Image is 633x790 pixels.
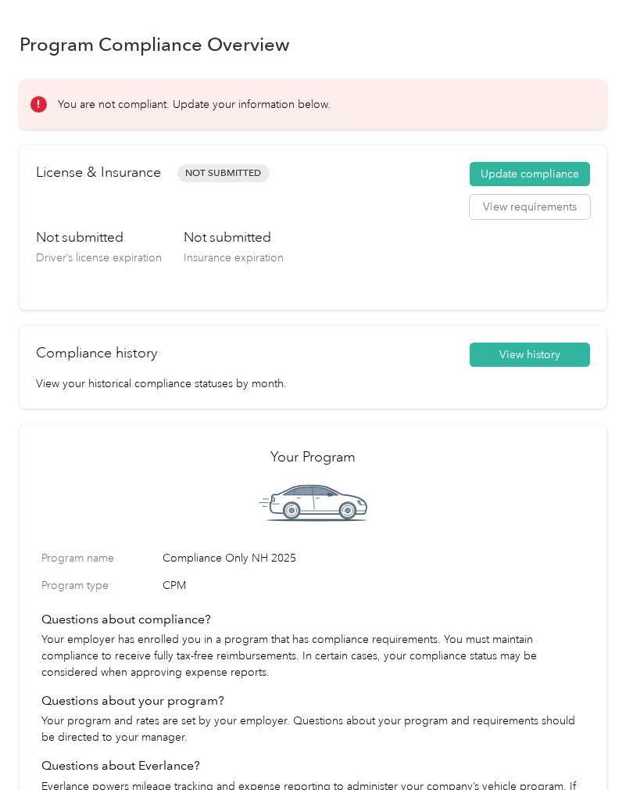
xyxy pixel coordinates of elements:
h2: License & Insurance [36,162,161,183]
span: CPM [163,577,585,594]
button: View requirements [470,195,590,220]
h2: Your Program [41,447,585,468]
button: Update compliance [470,162,590,187]
h4: Questions about your program? [41,691,585,710]
span: Compliance Only NH 2025 [163,550,585,566]
h4: Questions about compliance? [41,610,585,629]
p: Your program and rates are set by your employer. Questions about your program and requirements sh... [41,713,585,745]
p: Your employer has enrolled you in a program that has compliance requirements. You must maintain c... [41,631,585,680]
label: Program type [41,577,157,594]
h4: Questions about Everlance? [41,756,585,775]
button: View history [470,343,590,368]
span: Not Submitted [177,164,270,182]
p: View your historical compliance statuses by month. [36,375,590,392]
label: Program name [41,550,157,566]
iframe: Everlance-gr Chat Button Frame [545,702,633,790]
h3: Not submitted [36,228,162,247]
p: You are not compliant. Update your information below. [58,96,331,113]
span: Insurance expiration [184,251,284,264]
h1: Program Compliance Overview [20,36,290,52]
h2: Compliance history [36,343,157,364]
h3: Not submitted [184,228,284,247]
span: Driver’s license expiration [36,251,162,264]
